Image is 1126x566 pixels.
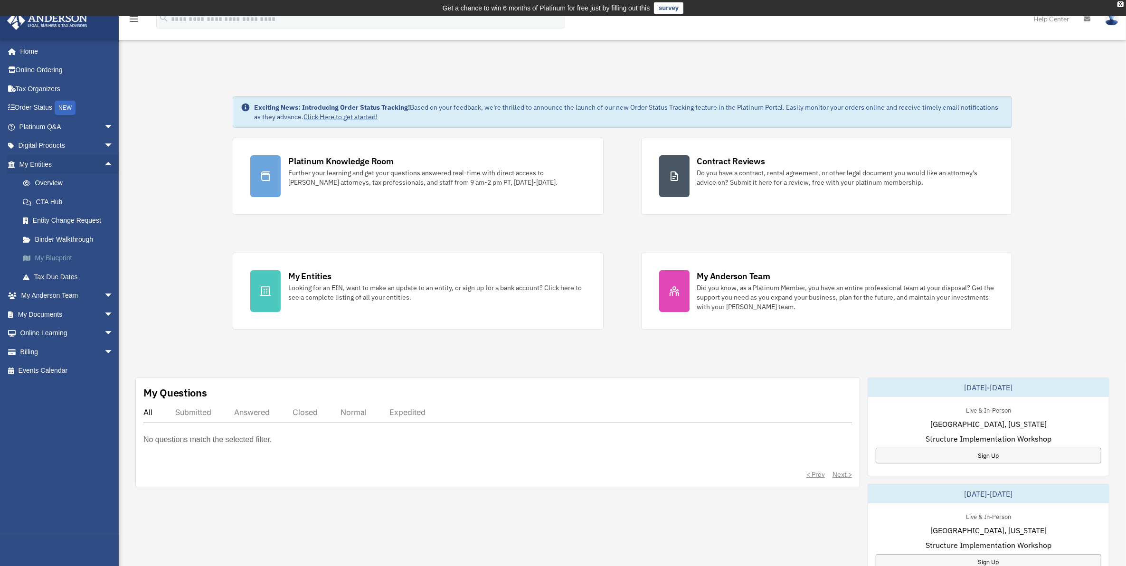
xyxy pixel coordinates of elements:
span: [GEOGRAPHIC_DATA], [US_STATE] [930,418,1047,430]
a: Online Ordering [7,61,128,80]
span: arrow_drop_down [104,286,123,306]
div: Contract Reviews [697,155,765,167]
span: arrow_drop_down [104,136,123,156]
div: My Questions [143,386,207,400]
a: Binder Walkthrough [13,230,128,249]
span: arrow_drop_down [104,324,123,343]
span: Structure Implementation Workshop [926,433,1051,444]
a: Billingarrow_drop_down [7,342,128,361]
div: close [1117,1,1124,7]
div: Did you know, as a Platinum Member, you have an entire professional team at your disposal? Get th... [697,283,994,311]
a: Click Here to get started! [303,113,378,121]
a: Events Calendar [7,361,128,380]
div: Live & In-Person [958,405,1019,415]
a: Order StatusNEW [7,98,128,118]
div: [DATE]-[DATE] [868,378,1109,397]
div: Platinum Knowledge Room [288,155,394,167]
i: menu [128,13,140,25]
a: menu [128,17,140,25]
a: Platinum Knowledge Room Further your learning and get your questions answered real-time with dire... [233,138,603,215]
a: My Anderson Team Did you know, as a Platinum Member, you have an entire professional team at your... [642,253,1012,330]
a: My Documentsarrow_drop_down [7,305,128,324]
a: Home [7,42,123,61]
span: Structure Implementation Workshop [926,539,1051,551]
a: Tax Due Dates [13,267,128,286]
a: Contract Reviews Do you have a contract, rental agreement, or other legal document you would like... [642,138,1012,215]
a: My Entities Looking for an EIN, want to make an update to an entity, or sign up for a bank accoun... [233,253,603,330]
div: Live & In-Person [958,511,1019,521]
div: Normal [341,407,367,417]
p: No questions match the selected filter. [143,433,272,446]
div: Do you have a contract, rental agreement, or other legal document you would like an attorney's ad... [697,168,994,187]
div: Submitted [175,407,211,417]
div: All [143,407,152,417]
a: CTA Hub [13,192,128,211]
a: My Blueprint [13,249,128,268]
a: Overview [13,174,128,193]
span: [GEOGRAPHIC_DATA], [US_STATE] [930,525,1047,536]
a: survey [654,2,683,14]
i: search [159,13,169,23]
span: arrow_drop_down [104,305,123,324]
div: Further your learning and get your questions answered real-time with direct access to [PERSON_NAM... [288,168,586,187]
div: Based on your feedback, we're thrilled to announce the launch of our new Order Status Tracking fe... [254,103,1004,122]
a: Digital Productsarrow_drop_down [7,136,128,155]
div: Closed [293,407,318,417]
div: My Anderson Team [697,270,770,282]
span: arrow_drop_down [104,342,123,362]
span: arrow_drop_up [104,155,123,174]
a: My Entitiesarrow_drop_up [7,155,128,174]
div: Looking for an EIN, want to make an update to an entity, or sign up for a bank account? Click her... [288,283,586,302]
div: Expedited [389,407,426,417]
div: My Entities [288,270,331,282]
strong: Exciting News: Introducing Order Status Tracking! [254,103,410,112]
a: Tax Organizers [7,79,128,98]
img: User Pic [1105,12,1119,26]
img: Anderson Advisors Platinum Portal [4,11,90,30]
span: arrow_drop_down [104,117,123,137]
div: [DATE]-[DATE] [868,484,1109,503]
a: My Anderson Teamarrow_drop_down [7,286,128,305]
div: Answered [234,407,270,417]
a: Platinum Q&Aarrow_drop_down [7,117,128,136]
div: NEW [55,101,76,115]
div: Get a chance to win 6 months of Platinum for free just by filling out this [443,2,650,14]
a: Entity Change Request [13,211,128,230]
a: Online Learningarrow_drop_down [7,324,128,343]
a: Sign Up [876,448,1101,463]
